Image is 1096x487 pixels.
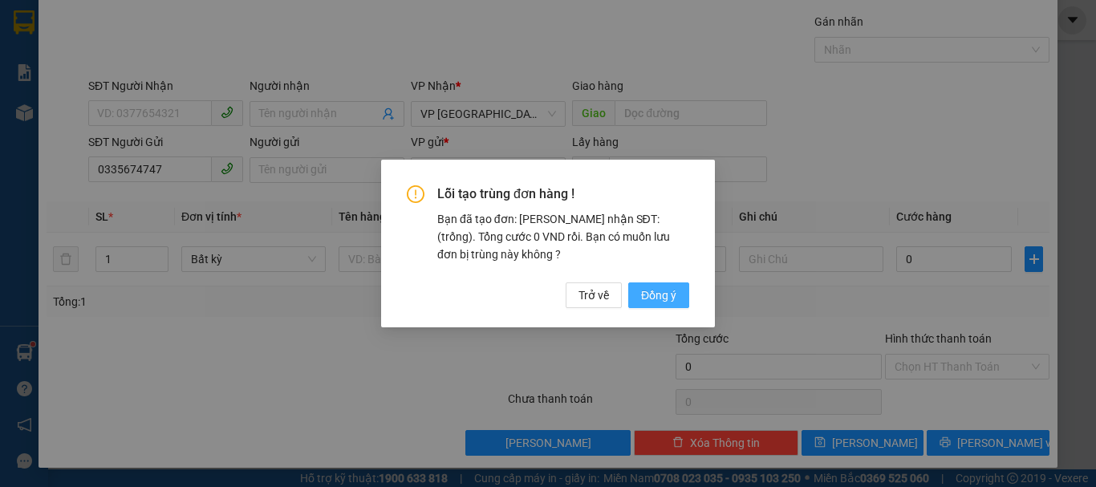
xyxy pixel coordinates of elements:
button: Đồng ý [628,282,689,308]
div: Bạn đã tạo đơn: [PERSON_NAME] nhận SĐT: (trống). Tổng cước 0 VND rồi. Bạn có muốn lưu đơn bị trùn... [437,210,689,263]
span: Lỗi tạo trùng đơn hàng ! [437,185,689,203]
span: Trở về [578,286,609,304]
span: exclamation-circle [407,185,424,203]
span: Đồng ý [641,286,676,304]
button: Trở về [566,282,622,308]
